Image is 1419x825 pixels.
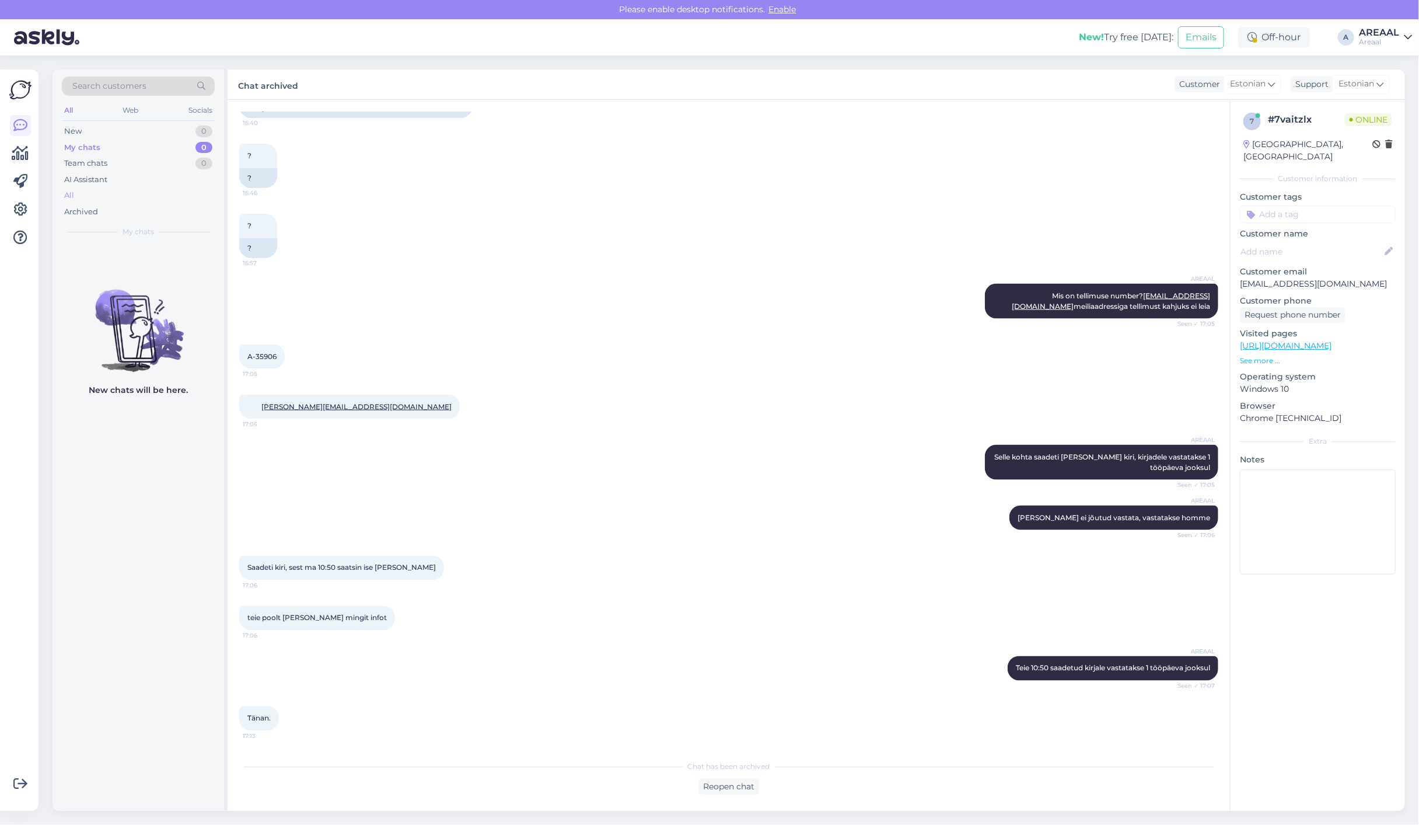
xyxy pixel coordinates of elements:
span: AREAAL [1171,436,1215,444]
p: Chrome [TECHNICAL_ID] [1240,412,1396,424]
div: Areaal [1359,37,1399,47]
div: Web [121,103,141,118]
span: A-35906 [247,352,277,361]
span: Mis on tellimuse number? meiliaadressiga tellimust kahjuks ei leia [1012,291,1210,311]
a: [URL][DOMAIN_NAME] [1240,340,1331,351]
img: No chats [53,269,224,374]
div: 0 [195,126,212,137]
span: AREAAL [1171,274,1215,283]
div: AI Assistant [64,174,107,186]
span: 17:06 [243,581,286,590]
div: ? [239,168,277,188]
div: [GEOGRAPHIC_DATA], [GEOGRAPHIC_DATA] [1243,138,1372,163]
span: ? [247,151,251,160]
div: Try free [DATE]: [1079,30,1173,44]
img: Askly Logo [9,79,32,101]
p: Customer name [1240,228,1396,240]
div: Request phone number [1240,307,1345,323]
div: Team chats [64,158,107,169]
p: Notes [1240,454,1396,466]
span: 16:57 [243,259,286,267]
p: [EMAIL_ADDRESS][DOMAIN_NAME] [1240,278,1396,290]
span: My chats [123,227,154,237]
button: Emails [1178,26,1224,48]
span: 17:05 [243,420,286,429]
div: New [64,126,82,137]
span: Saadeti kiri, sest ma 10:50 saatsin ise [PERSON_NAME] [247,563,436,572]
span: Enable [766,4,800,15]
p: Customer phone [1240,295,1396,307]
span: 16:46 [243,189,286,197]
span: 7 [1250,117,1254,126]
div: 0 [195,142,212,154]
p: Customer email [1240,266,1396,278]
span: Estonian [1338,78,1374,90]
span: [PERSON_NAME] ei jõutud vastata, vastatakse homme [1018,513,1210,522]
p: Visited pages [1240,328,1396,340]
span: teie poolt [PERSON_NAME] mingit infot [247,614,387,622]
span: Seen ✓ 17:06 [1171,531,1215,539]
div: A [1338,29,1354,46]
span: AREAAL [1171,496,1215,505]
span: AREAAL [1171,647,1215,656]
b: New! [1079,32,1104,43]
p: Customer tags [1240,191,1396,203]
span: 17:05 [243,370,286,378]
span: Chat has been archived [688,761,770,772]
span: Teie 10:50 saadetud kirjale vastatakse 1 tööpäeva jooksul [1016,664,1210,673]
div: Reopen chat [698,779,759,795]
div: Archived [64,206,98,218]
div: Support [1291,78,1329,90]
span: Seen ✓ 17:05 [1171,481,1215,489]
div: Socials [186,103,215,118]
div: All [62,103,75,118]
div: 0 [195,158,212,169]
p: Operating system [1240,371,1396,383]
span: Tänan. [247,714,271,723]
a: [PERSON_NAME][EMAIL_ADDRESS][DOMAIN_NAME] [261,402,452,411]
p: Browser [1240,400,1396,412]
div: Customer [1175,78,1220,90]
span: Estonian [1230,78,1266,90]
div: All [64,190,74,201]
span: 17:13 [243,732,286,740]
span: Selle kohta saadeti [PERSON_NAME] kiri, kirjadele vastatakse 1 tööpäeva jooksul [994,452,1212,472]
span: ? [247,221,251,230]
label: Chat archived [238,76,298,92]
div: # 7vaitzlx [1268,113,1345,127]
div: Customer information [1240,173,1396,184]
div: My chats [64,142,100,154]
span: Search customers [72,80,146,92]
div: Extra [1240,436,1396,447]
span: Seen ✓ 17:07 [1171,681,1215,690]
input: Add name [1240,245,1382,258]
span: 16:40 [243,119,286,127]
p: Windows 10 [1240,383,1396,395]
span: Online [1345,113,1392,126]
div: Off-hour [1238,27,1310,48]
div: AREAAL [1359,28,1399,37]
span: Seen ✓ 17:05 [1171,319,1215,328]
p: See more ... [1240,356,1396,366]
input: Add a tag [1240,206,1396,223]
a: AREAALAreaal [1359,28,1412,47]
p: New chats will be here. [89,384,188,396]
span: 17:06 [243,631,286,640]
div: ? [239,238,277,258]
